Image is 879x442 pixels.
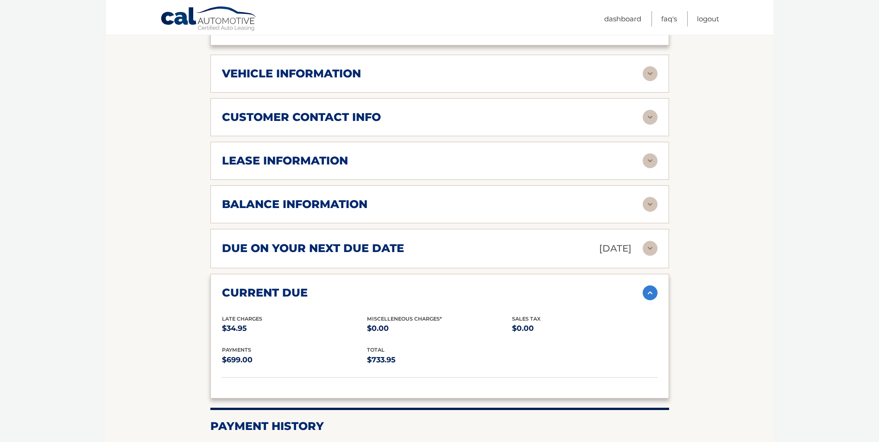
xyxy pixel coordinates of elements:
[512,316,541,322] span: Sales Tax
[222,316,262,322] span: Late Charges
[604,11,641,26] a: Dashboard
[512,322,657,335] p: $0.00
[222,67,361,81] h2: vehicle information
[697,11,719,26] a: Logout
[661,11,677,26] a: FAQ's
[222,322,367,335] p: $34.95
[643,66,658,81] img: accordion-rest.svg
[222,354,367,366] p: $699.00
[643,110,658,125] img: accordion-rest.svg
[599,240,632,257] p: [DATE]
[222,154,348,168] h2: lease information
[160,6,258,33] a: Cal Automotive
[643,197,658,212] img: accordion-rest.svg
[222,241,404,255] h2: due on your next due date
[222,197,367,211] h2: balance information
[643,285,658,300] img: accordion-active.svg
[210,419,669,433] h2: Payment History
[643,241,658,256] img: accordion-rest.svg
[222,347,251,353] span: payments
[367,316,442,322] span: Miscelleneous Charges*
[222,110,381,124] h2: customer contact info
[222,286,308,300] h2: current due
[367,322,512,335] p: $0.00
[643,153,658,168] img: accordion-rest.svg
[367,347,385,353] span: total
[367,354,512,366] p: $733.95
